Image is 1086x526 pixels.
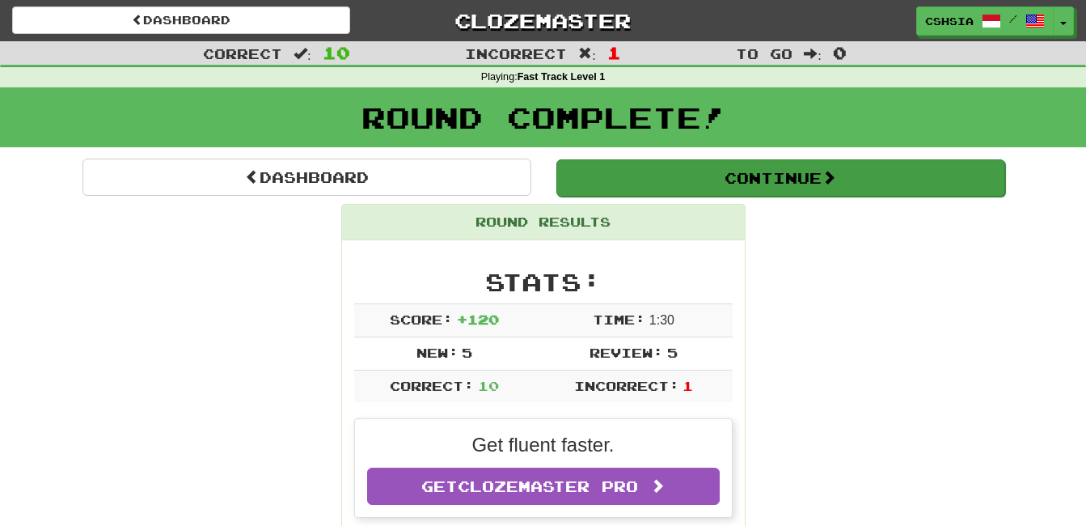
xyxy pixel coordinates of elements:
[667,345,678,360] span: 5
[342,205,745,240] div: Round Results
[574,378,679,393] span: Incorrect:
[458,477,638,495] span: Clozemaster Pro
[203,45,282,62] span: Correct
[390,378,474,393] span: Correct:
[925,14,974,28] span: cshsia
[607,43,621,62] span: 1
[323,43,350,62] span: 10
[367,431,720,459] p: Get fluent faster.
[833,43,847,62] span: 0
[478,378,499,393] span: 10
[556,159,1005,197] button: Continue
[465,45,567,62] span: Incorrect
[374,6,712,35] a: Clozemaster
[1009,13,1017,24] span: /
[294,47,311,61] span: :
[589,345,663,360] span: Review:
[354,269,733,295] h2: Stats:
[593,312,645,327] span: Time:
[736,45,792,62] span: To go
[416,345,458,360] span: New:
[457,312,499,327] span: + 120
[578,47,596,61] span: :
[518,71,606,83] strong: Fast Track Level 1
[6,101,1080,134] h1: Round Complete!
[12,6,350,34] a: Dashboard
[82,159,531,196] a: Dashboard
[462,345,472,360] span: 5
[682,378,693,393] span: 1
[916,6,1054,36] a: cshsia /
[649,313,674,327] span: 1 : 30
[367,468,720,505] a: GetClozemaster Pro
[804,47,822,61] span: :
[390,312,453,327] span: Score:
